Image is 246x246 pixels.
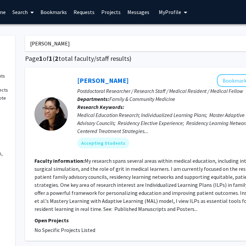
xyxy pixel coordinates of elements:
b: Faculty Information: [34,157,85,164]
iframe: Chat [5,216,28,241]
span: My Profile [159,9,181,15]
b: Research Keywords: [77,104,124,110]
a: [PERSON_NAME] [77,76,129,85]
span: 1 [39,54,43,63]
b: Departments: [77,96,109,102]
span: 2 [55,54,58,63]
a: Projects [98,0,124,24]
a: Requests [70,0,98,24]
a: Bookmarks [37,0,70,24]
mat-chip: Accepting Students [77,138,129,148]
span: No Specific Projects Listed [34,227,95,233]
span: Family & Community Medicine [109,96,175,102]
span: 1 [49,54,52,63]
a: Search [9,0,37,24]
a: Messages [124,0,153,24]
